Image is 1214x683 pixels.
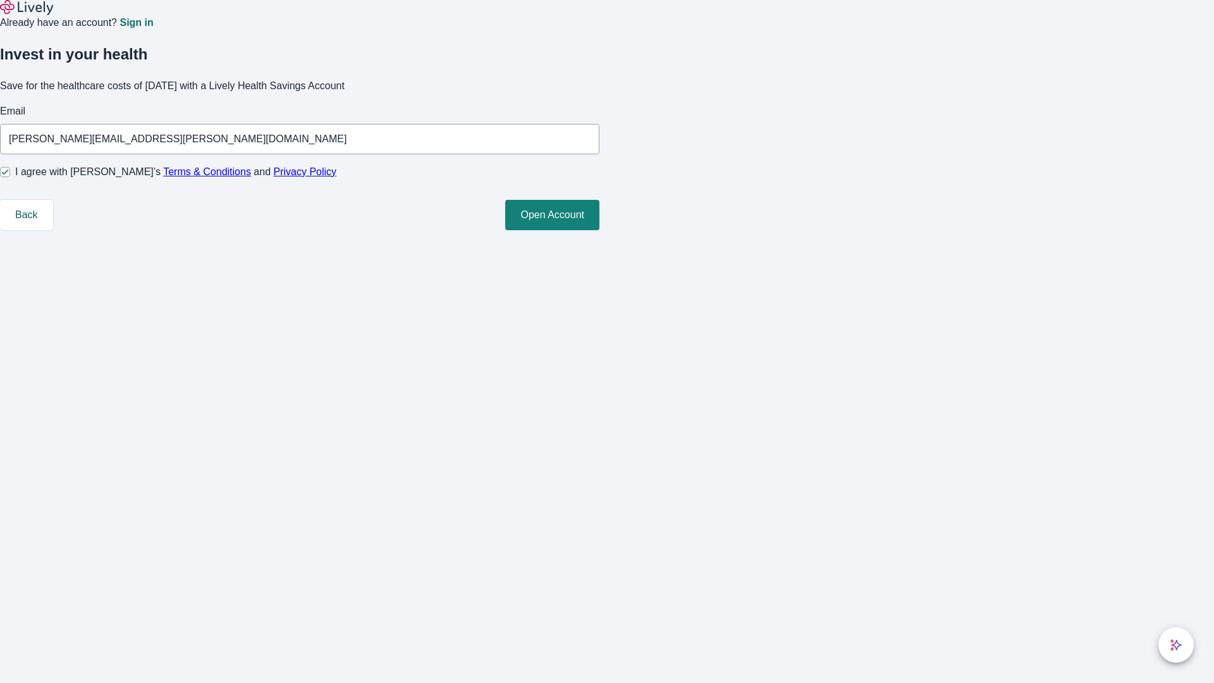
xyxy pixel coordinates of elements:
button: chat [1158,627,1194,663]
button: Open Account [505,200,599,230]
a: Sign in [120,18,153,28]
a: Terms & Conditions [163,166,251,177]
a: Privacy Policy [274,166,337,177]
svg: Lively AI Assistant [1170,639,1182,651]
span: I agree with [PERSON_NAME]’s and [15,164,336,180]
